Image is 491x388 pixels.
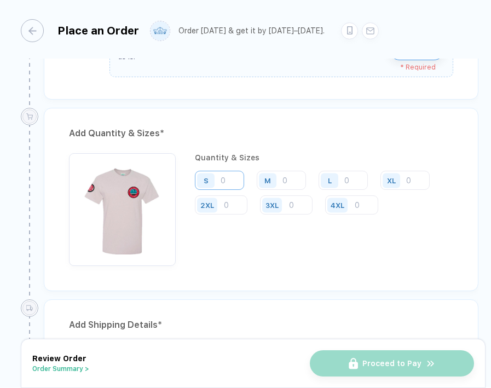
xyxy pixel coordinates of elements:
[328,176,332,184] div: L
[387,176,396,184] div: XL
[265,201,279,209] div: 3XL
[195,153,453,162] div: Quantity & Sizes
[178,26,325,36] div: Order [DATE] & get it by [DATE]–[DATE].
[200,201,214,209] div: 2XL
[32,365,89,373] button: Order Summary >
[151,21,170,40] img: user profile
[204,176,209,184] div: S
[32,354,86,363] span: Review Order
[118,63,436,71] div: * Required
[74,159,170,254] img: 1758814532433irpbc_nt_front.png
[69,316,453,334] div: Add Shipping Details
[331,201,344,209] div: 4XL
[57,24,139,37] div: Place an Order
[69,125,453,142] div: Add Quantity & Sizes
[264,176,271,184] div: M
